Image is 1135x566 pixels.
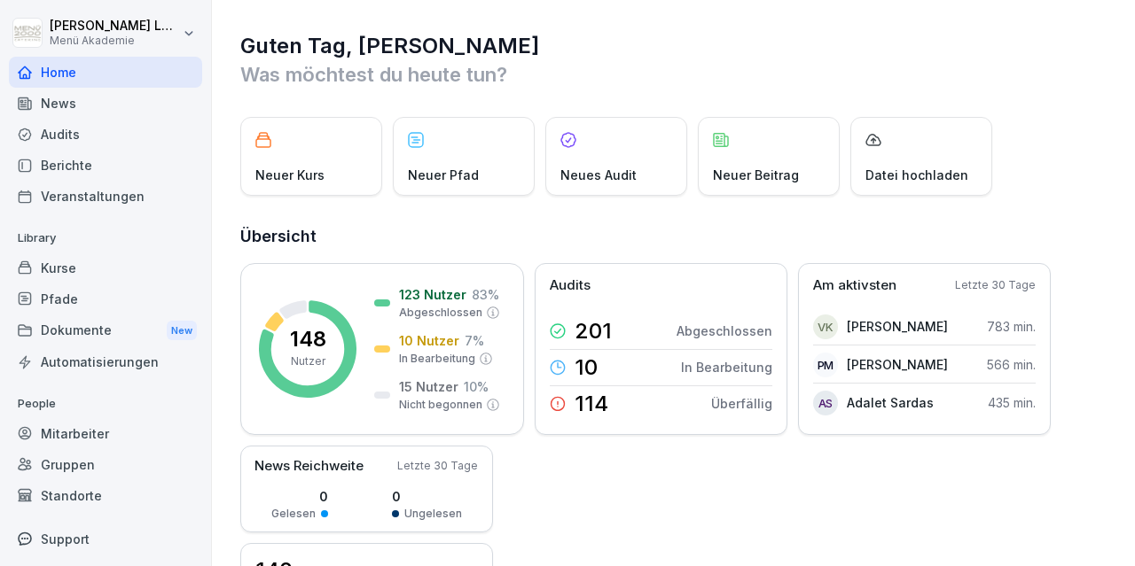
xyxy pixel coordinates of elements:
[399,285,466,304] p: 123 Nutzer
[813,391,838,415] div: AS
[271,506,316,522] p: Gelesen
[50,35,179,47] p: Menü Akademie
[575,357,598,378] p: 10
[9,181,202,212] a: Veranstaltungen
[399,305,482,321] p: Abgeschlossen
[240,60,1108,89] p: Was möchtest du heute tun?
[9,252,202,283] a: Kurse
[9,390,202,418] p: People
[955,277,1036,293] p: Letzte 30 Tage
[167,321,197,341] div: New
[813,275,896,296] p: Am aktivsten
[9,480,202,511] a: Standorte
[255,166,325,184] p: Neuer Kurs
[399,397,482,413] p: Nicht begonnen
[9,88,202,119] a: News
[240,32,1108,60] h1: Guten Tag, [PERSON_NAME]
[847,317,948,336] p: [PERSON_NAME]
[290,329,326,350] p: 148
[550,275,591,296] p: Audits
[865,166,968,184] p: Datei hochladen
[271,487,328,506] p: 0
[399,377,458,396] p: 15 Nutzer
[987,317,1036,336] p: 783 min.
[560,166,637,184] p: Neues Audit
[847,393,934,412] p: Adalet Sardas
[711,394,772,413] p: Überfällig
[399,351,475,367] p: In Bearbeitung
[50,19,179,34] p: [PERSON_NAME] Lange
[9,57,202,88] a: Home
[9,150,202,181] a: Berichte
[408,166,479,184] p: Neuer Pfad
[9,314,202,347] a: DokumenteNew
[9,119,202,150] a: Audits
[291,353,325,369] p: Nutzer
[9,523,202,554] div: Support
[464,377,489,396] p: 10 %
[988,393,1036,412] p: 435 min.
[404,506,462,522] p: Ungelesen
[397,458,478,474] p: Letzte 30 Tage
[9,224,202,252] p: Library
[465,331,484,350] p: 7 %
[677,322,772,340] p: Abgeschlossen
[813,353,838,377] div: PM
[9,418,202,449] a: Mitarbeiter
[9,314,202,347] div: Dokumente
[713,166,799,184] p: Neuer Beitrag
[399,331,459,350] p: 10 Nutzer
[9,283,202,314] a: Pfade
[392,487,462,506] p: 0
[681,358,772,376] p: In Bearbeitung
[9,346,202,377] a: Automatisierungen
[987,355,1036,374] p: 566 min.
[575,321,612,342] p: 201
[254,456,364,477] p: News Reichweite
[240,224,1108,249] h2: Übersicht
[575,393,608,415] p: 114
[9,449,202,480] a: Gruppen
[472,285,499,304] p: 83 %
[813,314,838,339] div: VK
[847,355,948,374] p: [PERSON_NAME]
